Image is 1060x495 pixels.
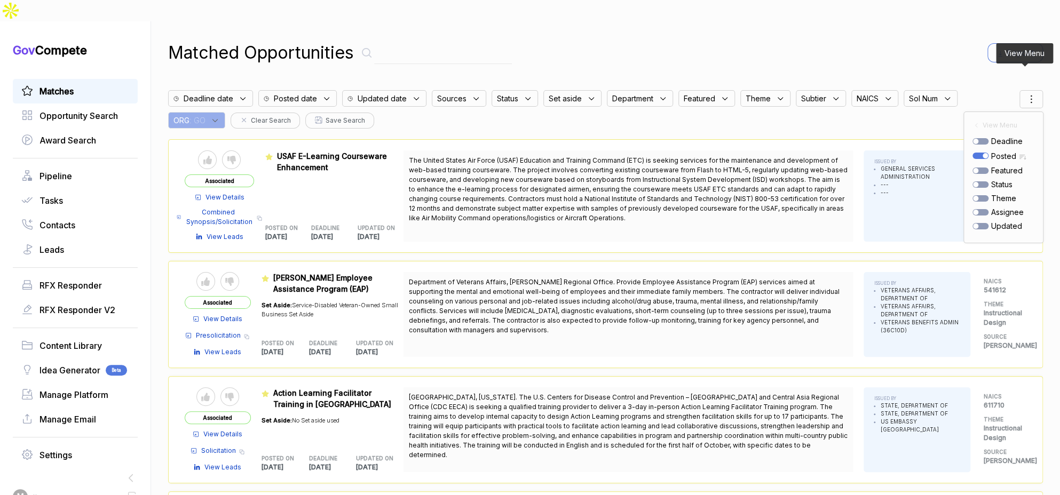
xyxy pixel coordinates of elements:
[106,365,127,376] span: Beta
[309,339,339,347] h5: DEADLINE
[881,402,960,410] li: STATE, DEPARTMENT OF
[356,339,386,347] h5: UPDATED ON
[437,93,466,104] span: Sources
[274,93,317,104] span: Posted date
[984,333,1026,341] h5: SOURCE
[309,462,357,472] p: [DATE]
[801,93,826,104] span: Subtier
[265,232,312,242] p: [DATE]
[21,304,129,316] a: RFX Responder V2
[497,93,518,104] span: Status
[204,462,241,472] span: View Leads
[881,318,960,334] li: VETERANS BENEFITS ADMIN (36C10D)
[881,189,960,197] li: ---
[21,279,129,292] a: RFX Responder
[273,388,391,409] span: Action Learning Facilitator Training in [GEOGRAPHIC_DATA]
[991,150,1016,162] span: posted
[265,224,295,232] h5: POSTED ON
[21,449,129,461] a: Settings
[909,93,938,104] span: Sol Num
[39,364,100,377] span: Idea Generator
[262,301,292,309] span: Set Aside:
[991,206,1024,218] span: assignee
[549,93,582,104] span: Set aside
[251,116,291,125] span: Clear Search
[991,193,1016,204] span: theme
[185,207,254,227] span: Combined Synopsis/Solicitation
[21,413,129,426] a: Manage Email
[196,331,241,340] span: Presolicitation
[881,410,960,418] li: STATE, DEPARTMENT OF
[204,347,241,357] span: View Leads
[21,194,129,207] a: Tasks
[39,219,75,231] span: Contacts
[173,115,189,126] span: ORG
[184,93,233,104] span: Deadline date
[983,121,1017,130] span: View Menu
[39,449,72,461] span: Settings
[746,93,771,104] span: Theme
[984,341,1026,350] p: [PERSON_NAME]
[185,331,241,340] a: Presolicitation
[358,93,407,104] span: Updated date
[39,109,118,122] span: Opportunity Search
[309,454,339,462] h5: DEADLINE
[21,364,129,377] a: Idea GeneratorBeta
[991,135,1023,147] span: deadline
[874,395,960,402] h5: ISSUED BY
[21,85,129,98] a: Matches
[262,462,309,472] p: [DATE]
[262,454,292,462] h5: POSTED ON
[262,301,398,318] span: Service-Disabled Veteran-Owned Small Business Set Aside
[39,170,72,182] span: Pipeline
[311,224,341,232] h5: DEADLINE
[21,134,129,147] a: Award Search
[203,314,242,324] span: View Details
[21,219,129,231] a: Contacts
[881,302,960,318] li: VETERANS AFFAIRS, DEPARTMENT OF
[991,165,1023,176] span: featured
[984,456,1026,466] p: [PERSON_NAME]
[39,413,96,426] span: Manage Email
[991,220,1022,231] span: updated
[262,339,292,347] h5: POSTED ON
[984,300,1026,308] h5: THEME
[984,424,1026,443] p: Instructional Design
[684,93,715,104] span: Featured
[185,411,251,424] span: Associated
[881,286,960,302] li: VETERANS AFFAIRS, DEPARTMENT OF
[168,40,354,66] h1: Matched Opportunities
[39,304,115,316] span: RFX Responder V2
[13,43,35,57] span: Gov
[305,113,374,129] button: Save Search
[326,116,365,125] span: Save Search
[21,109,129,122] a: Opportunity Search
[39,279,102,292] span: RFX Responder
[984,416,1026,424] h5: THEME
[309,347,357,357] p: [DATE]
[21,243,129,256] a: Leads
[409,278,840,334] span: Department of Veterans Affairs, [PERSON_NAME] Regional Office. Provide Employee Assistance Progra...
[39,339,102,352] span: Content Library
[39,388,108,401] span: Manage Platform
[189,115,205,126] span: : GO
[612,93,653,104] span: Department
[358,224,387,232] h5: UPDATED ON
[277,151,387,172] span: USAF E-Learning Courseware Enhancement
[356,347,404,357] p: [DATE]
[262,347,309,357] p: [DATE]
[356,454,386,462] h5: UPDATED ON
[185,174,254,187] span: Associated
[13,43,138,58] h1: Compete
[881,181,960,189] li: ---
[991,179,1012,190] span: status
[39,134,96,147] span: Award Search
[874,280,960,286] h5: ISSUED BY
[984,277,1026,285] h5: NAICS
[39,85,74,98] span: Matches
[39,194,63,207] span: Tasks
[273,273,373,293] span: [PERSON_NAME] Employee Assistance Program (EAP)
[203,429,242,439] span: View Details
[984,393,1026,401] h5: NAICS
[262,417,292,424] span: Set Aside:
